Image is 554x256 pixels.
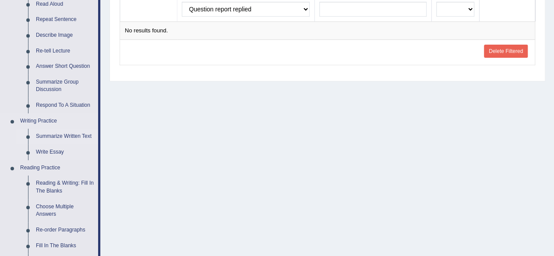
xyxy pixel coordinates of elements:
[32,43,98,59] a: Re-tell Lecture
[16,113,98,129] a: Writing Practice
[32,238,98,254] a: Fill In The Blanks
[32,98,98,113] a: Respond To A Situation
[484,45,528,58] a: Delete Filtered
[32,144,98,160] a: Write Essay
[32,129,98,144] a: Summarize Written Text
[32,59,98,74] a: Answer Short Question
[32,12,98,28] a: Repeat Sentence
[16,160,98,176] a: Reading Practice
[125,27,530,35] div: No results found.
[32,222,98,238] a: Re-order Paragraphs
[32,175,98,199] a: Reading & Writing: Fill In The Blanks
[32,199,98,222] a: Choose Multiple Answers
[32,28,98,43] a: Describe Image
[32,74,98,98] a: Summarize Group Discussion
